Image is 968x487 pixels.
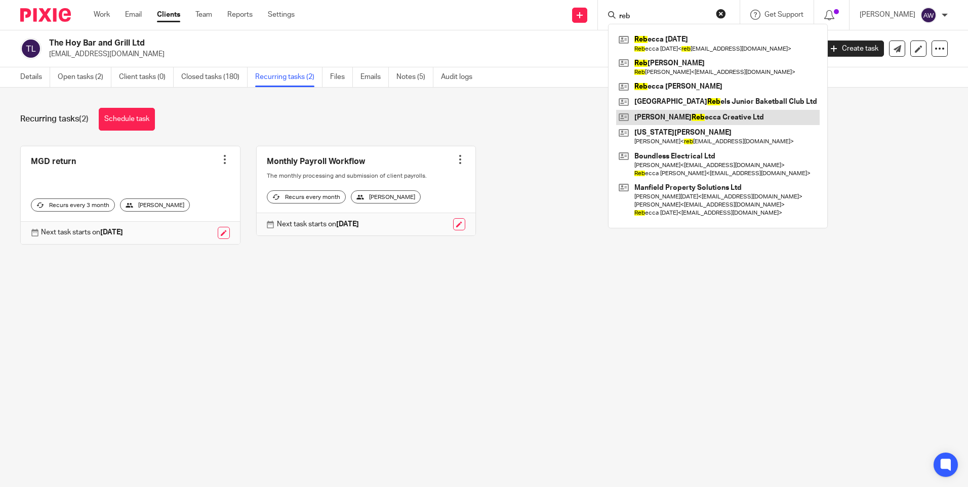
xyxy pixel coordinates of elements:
[20,8,71,22] img: Pixie
[119,67,174,87] a: Client tasks (0)
[157,10,180,20] a: Clients
[31,198,115,212] div: Recurs every 3 month
[58,67,111,87] a: Open tasks (2)
[195,10,212,20] a: Team
[351,190,421,204] div: [PERSON_NAME]
[360,67,389,87] a: Emails
[49,38,658,49] h2: The Hoy Bar and Grill Ltd
[441,67,480,87] a: Audit logs
[41,227,123,237] p: Next task starts on
[181,67,248,87] a: Closed tasks (180)
[825,40,884,57] a: Create task
[618,12,709,21] input: Search
[79,115,89,123] span: (2)
[330,67,353,87] a: Files
[20,38,42,59] img: svg%3E
[49,49,810,59] p: [EMAIL_ADDRESS][DOMAIN_NAME]
[716,9,726,19] button: Clear
[100,229,123,236] strong: [DATE]
[227,10,253,20] a: Reports
[99,108,155,131] a: Schedule task
[764,11,803,18] span: Get Support
[94,10,110,20] a: Work
[267,190,346,204] div: Recurs every month
[120,198,190,212] div: [PERSON_NAME]
[20,114,89,125] h1: Recurring tasks
[396,67,433,87] a: Notes (5)
[277,219,359,229] p: Next task starts on
[336,221,359,228] strong: [DATE]
[255,67,322,87] a: Recurring tasks (2)
[268,10,295,20] a: Settings
[860,10,915,20] p: [PERSON_NAME]
[920,7,937,23] img: svg%3E
[20,67,50,87] a: Details
[125,10,142,20] a: Email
